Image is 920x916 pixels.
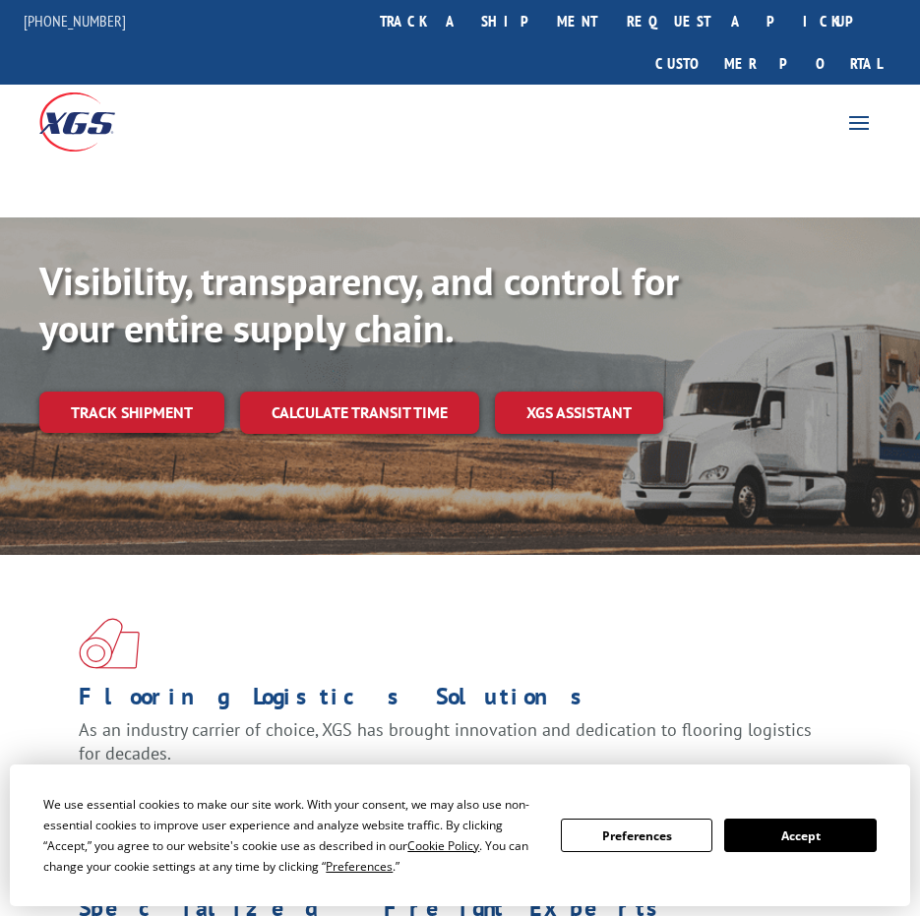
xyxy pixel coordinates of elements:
img: xgs-icon-total-supply-chain-intelligence-red [79,618,140,669]
a: Customer Portal [641,42,896,85]
b: Visibility, transparency, and control for your entire supply chain. [39,255,679,353]
a: Track shipment [39,392,224,433]
span: As an industry carrier of choice, XGS has brought innovation and dedication to flooring logistics... [79,718,812,764]
div: We use essential cookies to make our site work. With your consent, we may also use non-essential ... [43,794,537,877]
div: Cookie Consent Prompt [10,764,910,906]
button: Preferences [561,819,712,852]
a: Calculate transit time [240,392,479,434]
span: Cookie Policy [407,837,479,854]
button: Accept [724,819,876,852]
span: Preferences [326,858,393,875]
a: XGS ASSISTANT [495,392,663,434]
h1: Flooring Logistics Solutions [79,685,827,718]
a: [PHONE_NUMBER] [24,11,126,31]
